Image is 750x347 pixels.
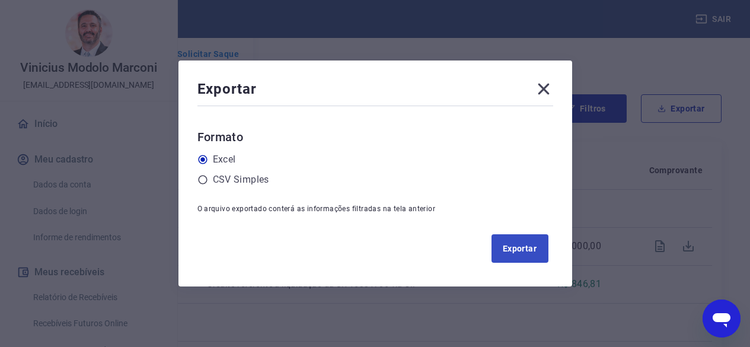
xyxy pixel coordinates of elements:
label: CSV Simples [213,173,269,187]
div: Exportar [197,79,553,103]
iframe: Botão para abrir a janela de mensagens [703,300,741,338]
label: Excel [213,152,236,167]
h6: Formato [197,128,553,147]
span: O arquivo exportado conterá as informações filtradas na tela anterior [197,205,436,213]
button: Exportar [492,234,548,263]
